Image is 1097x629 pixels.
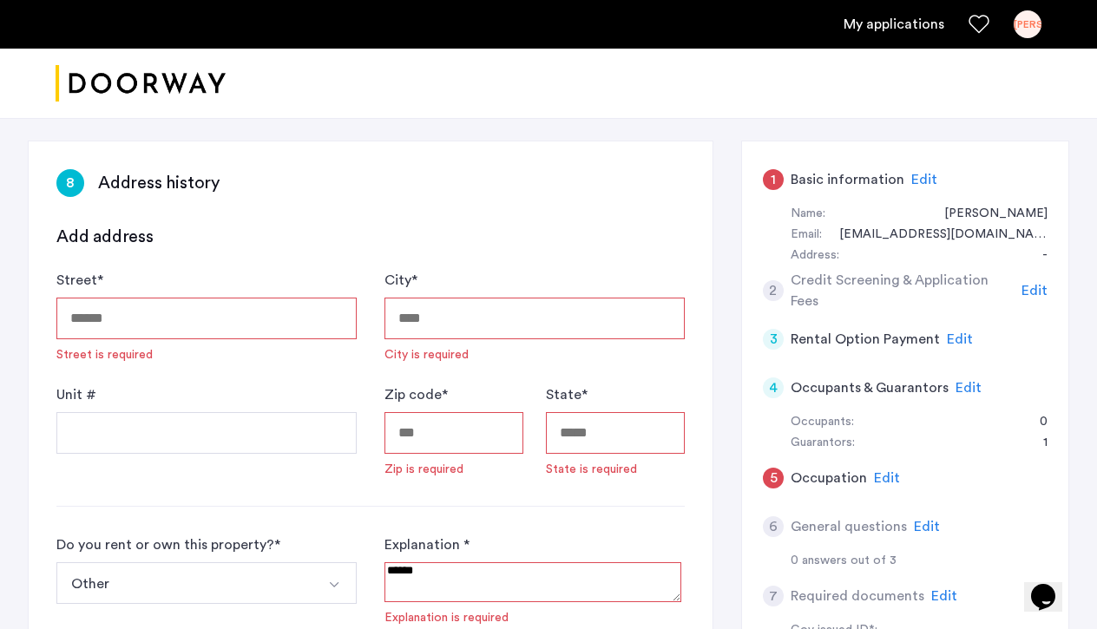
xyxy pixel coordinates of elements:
span: Edit [911,173,937,187]
label: Street * [56,270,103,291]
div: James Oliveri [927,204,1048,225]
div: Do you rent or own this property? * [56,534,280,555]
iframe: chat widget [1024,560,1080,612]
div: - [1025,246,1048,266]
div: City is required [384,346,469,364]
label: Zip code * [384,384,448,405]
img: arrow [327,578,341,592]
img: logo [56,51,226,116]
label: State * [546,384,588,405]
div: 5 [763,468,784,488]
h5: General questions [791,516,907,537]
button: Select option [56,562,316,604]
span: Edit [1021,284,1048,298]
div: 6 [763,516,784,537]
div: [PERSON_NAME] [1014,10,1041,38]
a: Cazamio logo [56,51,226,116]
button: Select option [315,562,357,604]
div: 1 [1026,433,1048,454]
a: My application [844,14,944,35]
span: Edit [931,589,957,603]
div: 3 [763,329,784,350]
span: Edit [956,381,982,395]
div: Guarantors: [791,433,855,454]
h3: Address history [98,171,220,195]
label: Unit # [56,384,96,405]
div: Address: [791,246,839,266]
h5: Credit Screening & Application Fees [791,270,1015,311]
div: Street is required [56,346,153,364]
div: Name: [791,204,825,225]
label: City * [384,270,417,291]
span: Edit [947,332,973,346]
label: Explanation * [384,534,685,555]
div: Zip is required [384,461,463,478]
div: 2 [763,280,784,301]
span: Edit [874,471,900,485]
div: Email: [791,225,822,246]
div: 8 [56,169,84,197]
div: Occupants: [791,412,854,433]
div: 7 [763,586,784,606]
h5: Required documents [791,586,924,606]
div: 4 [763,377,784,398]
div: forksup1969@gmail.com [822,225,1048,246]
span: Edit [914,520,940,534]
h5: Basic information [791,169,904,190]
div: 1 [763,169,784,190]
h5: Occupants & Guarantors [791,377,949,398]
h5: Occupation [791,468,867,488]
div: Explanation is required [384,609,685,626]
div: 0 [1022,412,1048,433]
a: Favorites [969,14,989,35]
div: 0 answers out of 3 [791,551,1048,572]
div: State is required [546,461,637,478]
h5: Rental Option Payment [791,329,940,350]
h3: Add address [56,225,154,249]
